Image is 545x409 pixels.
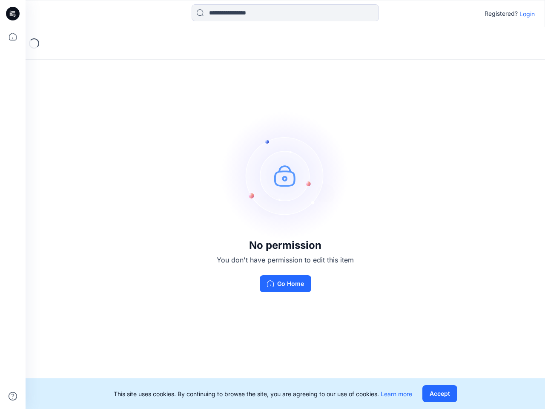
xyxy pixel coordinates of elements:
[381,390,412,397] a: Learn more
[217,239,354,251] h3: No permission
[519,9,535,18] p: Login
[422,385,457,402] button: Accept
[114,389,412,398] p: This site uses cookies. By continuing to browse the site, you are agreeing to our use of cookies.
[221,112,349,239] img: no-perm.svg
[217,255,354,265] p: You don't have permission to edit this item
[260,275,311,292] button: Go Home
[485,9,518,19] p: Registered?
